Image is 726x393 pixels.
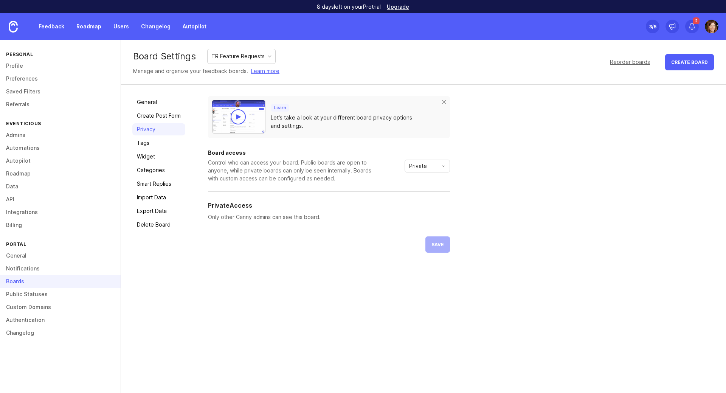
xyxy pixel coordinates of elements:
[9,21,18,33] img: Canny Home
[208,150,374,155] div: Board access
[132,219,185,231] a: Delete Board
[251,67,279,75] a: Learn more
[211,52,265,61] div: TR Feature Requests
[705,20,718,33] img: Elena Kushpel
[437,163,450,169] svg: toggle icon
[132,137,185,149] a: Tags
[671,59,708,65] span: Create Board
[208,158,374,182] div: Control who can access your board. Public boards are open to anyone, while private boards can onl...
[274,105,286,111] p: Learn
[132,191,185,203] a: Import Data
[646,20,659,33] button: 3/5
[133,67,279,75] div: Manage and organize your feedback boards.
[133,52,196,61] div: Board Settings
[109,20,133,33] a: Users
[72,20,106,33] a: Roadmap
[132,164,185,176] a: Categories
[208,213,450,221] p: Only other Canny admins can see this board.
[649,21,656,32] div: 3 /5
[34,20,69,33] a: Feedback
[693,17,700,24] span: 2
[132,178,185,190] a: Smart Replies
[132,110,185,122] a: Create Post Form
[665,54,714,70] button: Create Board
[132,96,185,108] a: General
[212,100,265,134] img: video-thumbnail-privacy-dac4fa42d9a25228b883fcf3c7704dd2.jpg
[132,205,185,217] a: Export Data
[317,3,381,11] p: 8 days left on your Pro trial
[387,4,409,9] a: Upgrade
[610,58,650,66] div: Reorder boards
[137,20,175,33] a: Changelog
[132,151,185,163] a: Widget
[132,123,185,135] a: Privacy
[271,113,432,130] div: Let's take a look at your different board privacy options and settings.
[409,162,427,170] span: Private
[405,160,450,172] div: toggle menu
[208,201,252,210] h5: Private Access
[178,20,211,33] a: Autopilot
